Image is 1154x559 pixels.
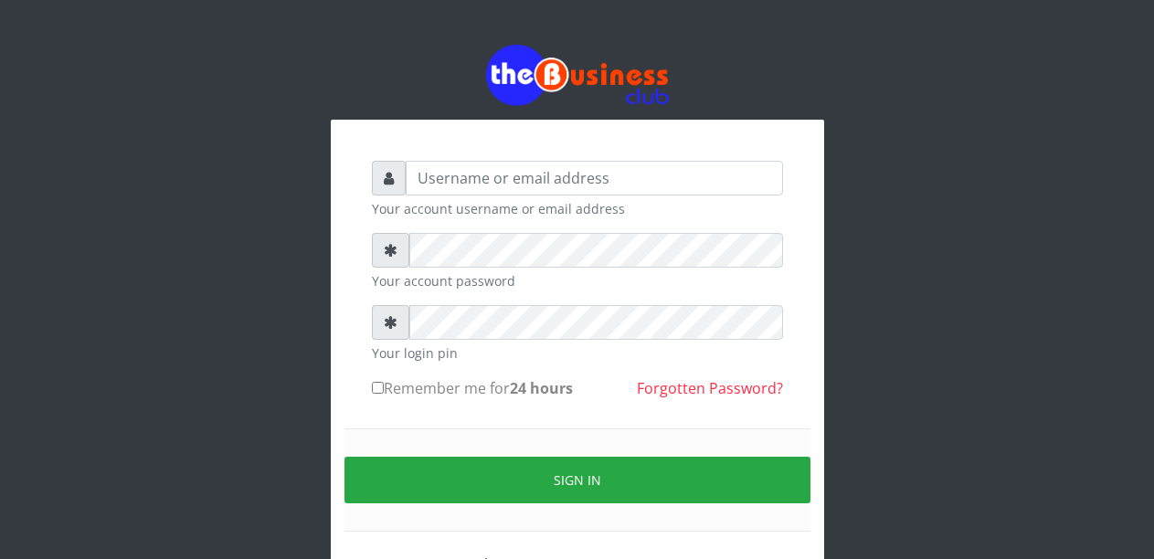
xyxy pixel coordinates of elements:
[637,378,783,398] a: Forgotten Password?
[510,378,573,398] b: 24 hours
[344,457,810,503] button: Sign in
[372,343,783,363] small: Your login pin
[372,377,573,399] label: Remember me for
[372,271,783,290] small: Your account password
[372,382,384,394] input: Remember me for24 hours
[372,199,783,218] small: Your account username or email address
[406,161,783,195] input: Username or email address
